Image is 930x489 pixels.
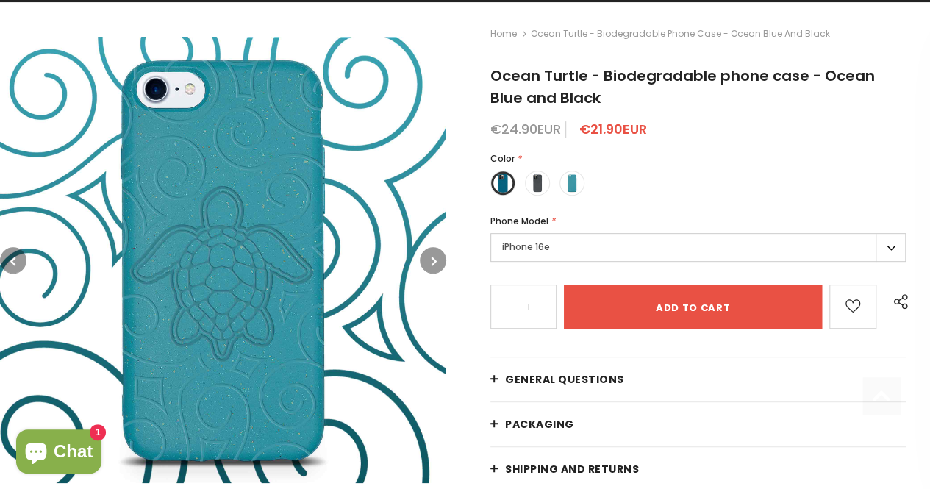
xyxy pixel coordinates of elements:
[490,233,906,262] label: iPhone 16e
[579,120,647,138] span: €21.90EUR
[490,65,875,108] span: Ocean Turtle - Biodegradable phone case - Ocean Blue and Black
[490,357,906,401] a: General Questions
[490,402,906,446] a: PACKAGING
[505,417,574,432] span: PACKAGING
[490,215,548,227] span: Phone Model
[490,25,517,43] a: Home
[490,152,515,165] span: Color
[531,25,830,43] span: Ocean Turtle - Biodegradable phone case - Ocean Blue and Black
[490,120,561,138] span: €24.90EUR
[505,372,624,387] span: General Questions
[564,285,822,329] input: Add to cart
[505,462,639,476] span: Shipping and returns
[12,429,106,477] inbox-online-store-chat: Shopify online store chat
